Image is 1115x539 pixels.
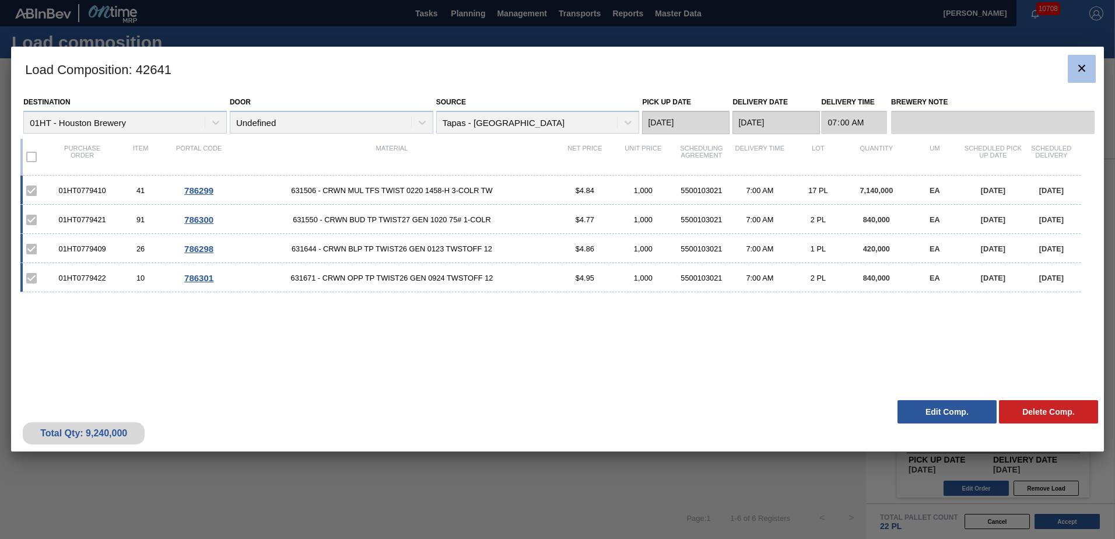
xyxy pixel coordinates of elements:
[731,145,789,169] div: Delivery Time
[1039,274,1064,282] span: [DATE]
[184,273,213,283] span: 786301
[111,186,170,195] div: 41
[228,274,556,282] span: 631671 - CRWN OPP TP TWIST26 GEN 0924 TWSTOFF 12
[732,98,787,106] label: Delivery Date
[228,145,556,169] div: Material
[821,94,887,111] label: Delivery Time
[672,186,731,195] div: 5500103021
[11,47,1104,91] h3: Load Composition : 42641
[556,274,614,282] div: $4.95
[930,186,940,195] span: EA
[860,186,893,195] span: 7,140,000
[897,400,997,423] button: Edit Comp.
[981,274,1005,282] span: [DATE]
[184,185,213,195] span: 786299
[111,244,170,253] div: 26
[1039,215,1064,224] span: [DATE]
[732,111,820,134] input: mm/dd/yyyy
[23,98,70,106] label: Destination
[981,215,1005,224] span: [DATE]
[111,274,170,282] div: 10
[981,186,1005,195] span: [DATE]
[556,145,614,169] div: Net Price
[228,186,556,195] span: 631506 - CRWN MUL TFS TWIST 0220 1458-H 3-COLR TW
[847,145,906,169] div: Quantity
[184,244,213,254] span: 786298
[184,215,213,225] span: 786300
[930,215,940,224] span: EA
[930,244,940,253] span: EA
[672,215,731,224] div: 5500103021
[1039,244,1064,253] span: [DATE]
[789,186,847,195] div: 17 PL
[53,274,111,282] div: 01HT0779422
[1022,145,1081,169] div: Scheduled Delivery
[228,215,556,224] span: 631550 - CRWN BUD TP TWIST27 GEN 1020 75# 1-COLR
[170,215,228,225] div: Go to Order
[999,400,1098,423] button: Delete Comp.
[436,98,466,106] label: Source
[556,215,614,224] div: $4.77
[614,145,672,169] div: Unit Price
[731,274,789,282] div: 7:00 AM
[930,274,940,282] span: EA
[53,145,111,169] div: Purchase order
[614,186,672,195] div: 1,000
[789,145,847,169] div: Lot
[863,274,890,282] span: 840,000
[906,145,964,169] div: UM
[863,244,890,253] span: 420,000
[672,274,731,282] div: 5500103021
[1039,186,1064,195] span: [DATE]
[111,215,170,224] div: 91
[170,244,228,254] div: Go to Order
[672,145,731,169] div: Scheduling Agreement
[731,244,789,253] div: 7:00 AM
[111,145,170,169] div: Item
[31,428,136,439] div: Total Qty: 9,240,000
[230,98,251,106] label: Door
[614,274,672,282] div: 1,000
[789,215,847,224] div: 2 PL
[53,215,111,224] div: 01HT0779421
[170,273,228,283] div: Go to Order
[981,244,1005,253] span: [DATE]
[556,186,614,195] div: $4.84
[891,94,1095,111] label: Brewery Note
[642,111,730,134] input: mm/dd/yyyy
[731,186,789,195] div: 7:00 AM
[789,244,847,253] div: 1 PL
[228,244,556,253] span: 631644 - CRWN BLP TP TWIST26 GEN 0123 TWSTOFF 12
[642,98,691,106] label: Pick up Date
[964,145,1022,169] div: Scheduled Pick up Date
[614,215,672,224] div: 1,000
[672,244,731,253] div: 5500103021
[170,145,228,169] div: Portal code
[863,215,890,224] span: 840,000
[53,186,111,195] div: 01HT0779410
[789,274,847,282] div: 2 PL
[556,244,614,253] div: $4.86
[614,244,672,253] div: 1,000
[170,185,228,195] div: Go to Order
[731,215,789,224] div: 7:00 AM
[53,244,111,253] div: 01HT0779409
